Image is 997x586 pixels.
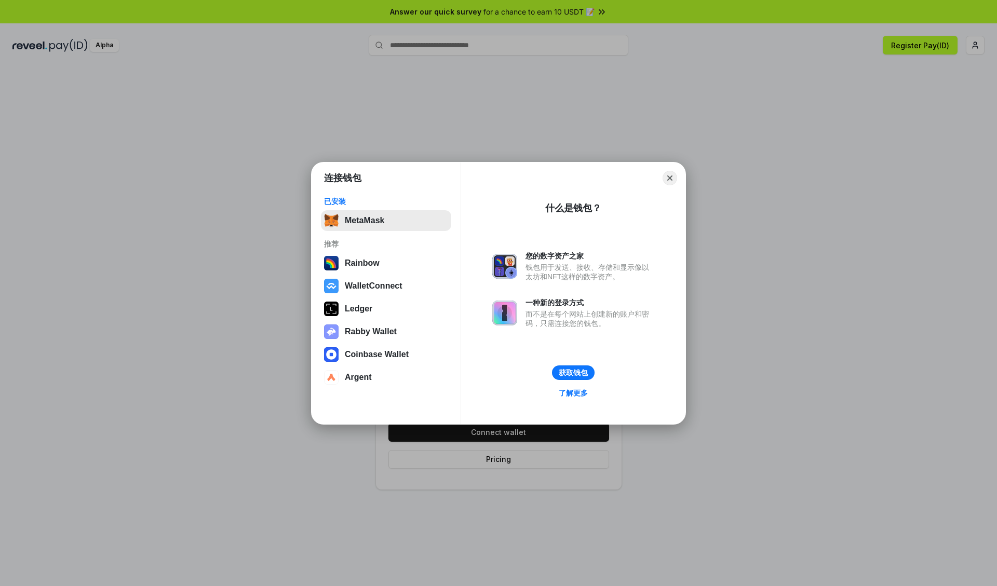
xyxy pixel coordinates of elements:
[545,202,601,214] div: 什么是钱包？
[321,210,451,231] button: MetaMask
[324,279,339,293] img: svg+xml,%3Csvg%20width%3D%2228%22%20height%3D%2228%22%20viewBox%3D%220%200%2028%2028%22%20fill%3D...
[321,298,451,319] button: Ledger
[559,388,588,398] div: 了解更多
[321,276,451,296] button: WalletConnect
[345,281,402,291] div: WalletConnect
[324,324,339,339] img: svg+xml,%3Csvg%20xmlns%3D%22http%3A%2F%2Fwww.w3.org%2F2000%2Fsvg%22%20fill%3D%22none%22%20viewBox...
[345,373,372,382] div: Argent
[345,216,384,225] div: MetaMask
[324,197,448,206] div: 已安装
[324,239,448,249] div: 推荐
[559,368,588,377] div: 获取钱包
[345,327,397,336] div: Rabby Wallet
[324,172,361,184] h1: 连接钱包
[321,321,451,342] button: Rabby Wallet
[663,171,677,185] button: Close
[345,350,409,359] div: Coinbase Wallet
[324,256,339,270] img: svg+xml,%3Csvg%20width%3D%22120%22%20height%3D%22120%22%20viewBox%3D%220%200%20120%20120%22%20fil...
[492,254,517,279] img: svg+xml,%3Csvg%20xmlns%3D%22http%3A%2F%2Fwww.w3.org%2F2000%2Fsvg%22%20fill%3D%22none%22%20viewBox...
[526,251,654,261] div: 您的数字资产之家
[324,302,339,316] img: svg+xml,%3Csvg%20xmlns%3D%22http%3A%2F%2Fwww.w3.org%2F2000%2Fsvg%22%20width%3D%2228%22%20height%3...
[324,213,339,228] img: svg+xml,%3Csvg%20fill%3D%22none%22%20height%3D%2233%22%20viewBox%3D%220%200%2035%2033%22%20width%...
[324,347,339,362] img: svg+xml,%3Csvg%20width%3D%2228%22%20height%3D%2228%22%20viewBox%3D%220%200%2028%2028%22%20fill%3D...
[492,301,517,325] img: svg+xml,%3Csvg%20xmlns%3D%22http%3A%2F%2Fwww.w3.org%2F2000%2Fsvg%22%20fill%3D%22none%22%20viewBox...
[321,344,451,365] button: Coinbase Wallet
[345,304,372,314] div: Ledger
[345,258,380,268] div: Rainbow
[321,367,451,388] button: Argent
[324,370,339,385] img: svg+xml,%3Csvg%20width%3D%2228%22%20height%3D%2228%22%20viewBox%3D%220%200%2028%2028%22%20fill%3D...
[553,386,594,400] a: 了解更多
[321,253,451,274] button: Rainbow
[526,263,654,281] div: 钱包用于发送、接收、存储和显示像以太坊和NFT这样的数字资产。
[526,298,654,307] div: 一种新的登录方式
[552,365,595,380] button: 获取钱包
[526,309,654,328] div: 而不是在每个网站上创建新的账户和密码，只需连接您的钱包。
